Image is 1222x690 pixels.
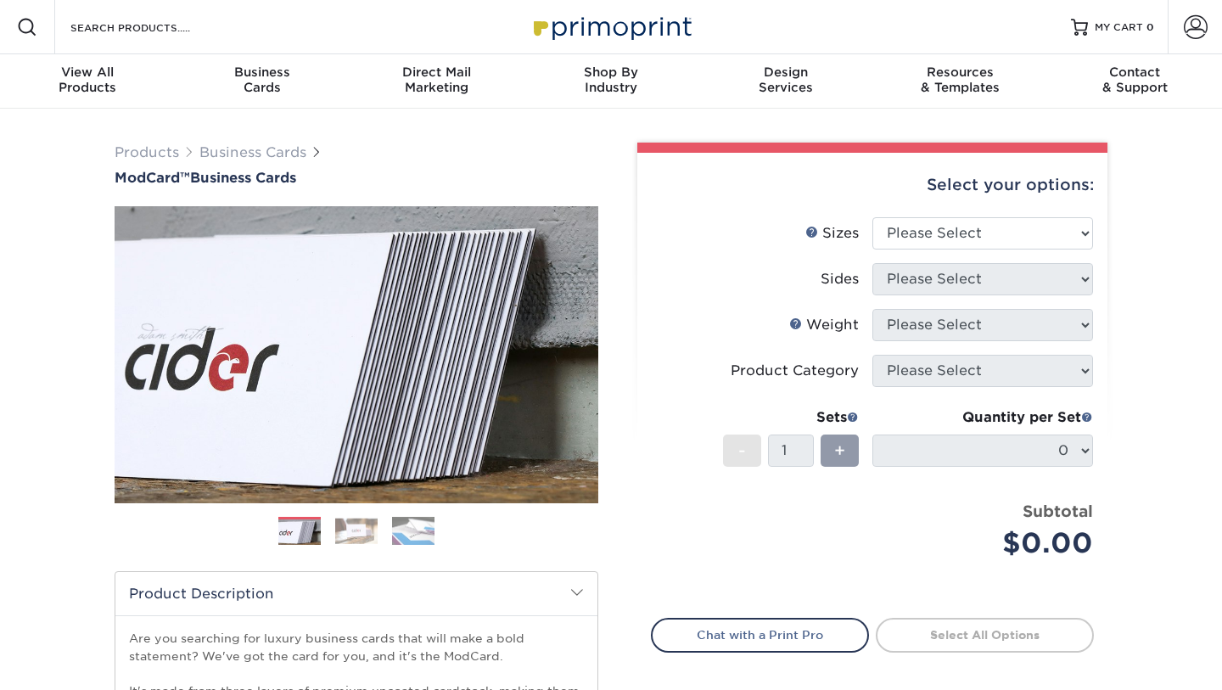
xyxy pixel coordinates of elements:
a: Products [115,144,179,160]
div: Quantity per Set [872,407,1093,428]
div: Product Category [731,361,859,381]
div: Industry [524,65,698,95]
div: Cards [175,65,350,95]
span: Direct Mail [349,65,524,80]
img: Business Cards 03 [392,516,434,546]
strong: Subtotal [1023,502,1093,520]
a: BusinessCards [175,54,350,109]
span: MY CART [1095,20,1143,35]
h1: Business Cards [115,170,598,186]
span: Design [698,65,873,80]
a: Resources& Templates [873,54,1048,109]
div: & Support [1047,65,1222,95]
div: Weight [789,315,859,335]
img: Primoprint [526,8,696,45]
a: Shop ByIndustry [524,54,698,109]
span: ModCard™ [115,170,190,186]
div: Select your options: [651,153,1094,217]
span: Shop By [524,65,698,80]
div: & Templates [873,65,1048,95]
a: Chat with a Print Pro [651,618,869,652]
span: Resources [873,65,1048,80]
a: ModCard™Business Cards [115,170,598,186]
img: Business Cards 01 [278,511,321,553]
div: Sides [821,269,859,289]
span: Contact [1047,65,1222,80]
div: Sizes [805,223,859,244]
a: DesignServices [698,54,873,109]
span: - [738,438,746,463]
div: Marketing [349,65,524,95]
a: Select All Options [876,618,1094,652]
img: ModCard™ 01 [115,113,598,597]
div: Services [698,65,873,95]
input: SEARCH PRODUCTS..... [69,17,234,37]
a: Direct MailMarketing [349,54,524,109]
span: 0 [1146,21,1154,33]
div: Sets [723,407,859,428]
h2: Product Description [115,572,597,615]
span: Business [175,65,350,80]
a: Contact& Support [1047,54,1222,109]
div: $0.00 [885,523,1093,564]
img: Business Cards 02 [335,518,378,544]
a: Business Cards [199,144,306,160]
span: + [834,438,845,463]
